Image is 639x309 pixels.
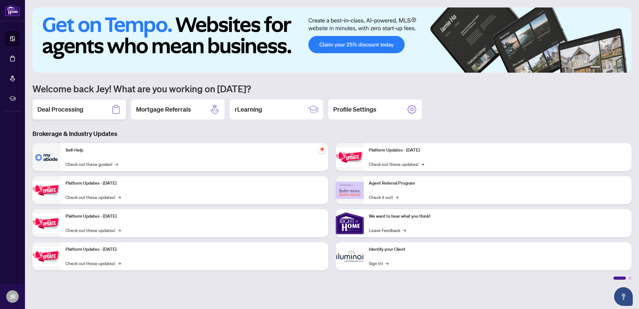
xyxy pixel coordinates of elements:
img: Platform Updates - July 21, 2025 [32,214,61,233]
img: Platform Updates - June 23, 2025 [336,147,364,167]
button: 1 [590,66,600,69]
span: → [385,260,388,267]
span: → [115,161,118,167]
span: → [421,161,424,167]
img: logo [5,5,20,16]
a: Check out these updates!→ [66,227,121,234]
span: → [118,260,121,267]
p: Self-Help [66,147,323,154]
p: We want to hear what you think! [369,213,627,220]
img: Platform Updates - July 8, 2025 [32,247,61,266]
span: JR [10,292,16,301]
span: → [403,227,406,234]
p: Platform Updates - [DATE] [66,246,323,253]
p: Platform Updates - [DATE] [66,180,323,187]
button: 3 [608,66,610,69]
h2: rLearning [235,105,262,114]
a: Check out these updates!→ [369,161,424,167]
h3: Brokerage & Industry Updates [32,129,632,138]
h2: Profile Settings [333,105,376,114]
p: Platform Updates - [DATE] [369,147,627,154]
h2: Mortgage Referrals [136,105,191,114]
h2: Deal Processing [37,105,83,114]
button: Open asap [614,287,633,306]
button: 6 [623,66,625,69]
a: Leave Feedback→ [369,227,406,234]
span: → [118,194,121,200]
a: Check out these updates!→ [66,260,121,267]
p: Platform Updates - [DATE] [66,213,323,220]
img: Self-Help [32,143,61,171]
img: Slide 0 [32,7,632,73]
p: Agent Referral Program [369,180,627,187]
button: 2 [603,66,605,69]
a: Sign In!→ [369,260,388,267]
img: Identify your Client [336,242,364,270]
button: 4 [613,66,615,69]
span: → [395,194,398,200]
a: Check out these updates!→ [66,194,121,200]
img: Platform Updates - September 16, 2025 [32,181,61,200]
span: → [118,227,121,234]
span: pushpin [318,146,326,153]
button: 5 [618,66,620,69]
img: We want to hear what you think! [336,209,364,237]
h1: Welcome back Jey! What are you working on [DATE]? [32,83,632,94]
a: Check out these guides!→ [66,161,118,167]
img: Agent Referral Program [336,182,364,199]
p: Identify your Client [369,246,627,253]
a: Check it out!→ [369,194,398,200]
